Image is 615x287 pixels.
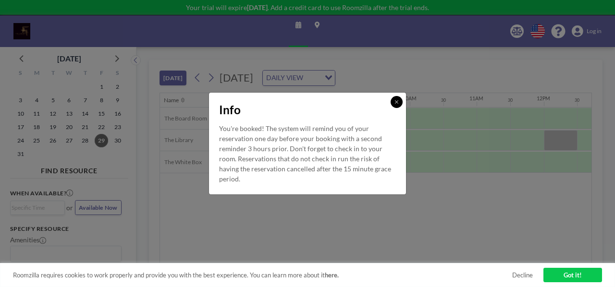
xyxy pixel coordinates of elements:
span: Roomzilla requires cookies to work properly and provide you with the best experience. You can lea... [13,271,512,279]
a: Got it! [543,268,602,282]
p: You're booked! The system will remind you of your reservation one day before your booking with a ... [219,124,396,184]
span: Info [219,103,241,117]
a: here. [325,271,339,279]
a: Decline [512,271,533,279]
